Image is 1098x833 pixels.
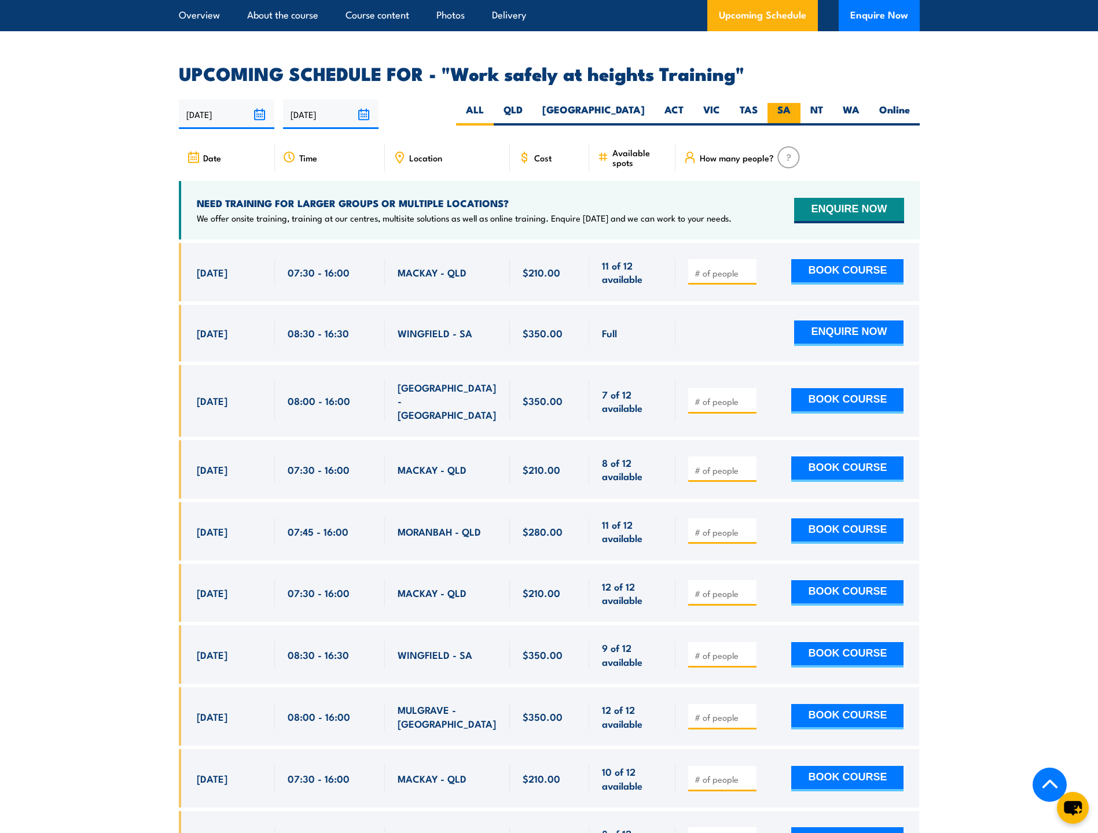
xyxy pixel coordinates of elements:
span: 11 of 12 available [602,518,663,545]
label: ALL [456,103,494,126]
span: $350.00 [523,394,563,407]
label: ACT [655,103,693,126]
span: $210.00 [523,772,560,785]
label: WA [833,103,869,126]
button: BOOK COURSE [791,704,904,729]
span: MULGRAVE - [GEOGRAPHIC_DATA] [398,703,497,730]
button: BOOK COURSE [791,580,904,606]
input: # of people [695,396,752,407]
span: [DATE] [197,710,227,723]
input: From date [179,99,274,129]
h2: UPCOMING SCHEDULE FOR - "Work safely at heights Training" [179,65,920,81]
input: # of people [695,588,752,599]
span: Available spots [612,148,667,167]
label: SA [768,103,800,126]
button: BOOK COURSE [791,259,904,285]
button: ENQUIRE NOW [794,320,904,346]
button: chat-button [1057,792,1089,824]
span: 7 of 12 available [602,388,663,415]
button: BOOK COURSE [791,642,904,668]
span: Location [409,153,442,163]
button: BOOK COURSE [791,456,904,482]
span: Cost [534,153,552,163]
span: 07:30 - 16:00 [288,586,350,599]
span: [GEOGRAPHIC_DATA] - [GEOGRAPHIC_DATA] [398,381,497,421]
span: 08:00 - 16:00 [288,394,350,407]
span: 08:00 - 16:00 [288,710,350,723]
span: MACKAY - QLD [398,463,467,476]
input: To date [283,99,379,129]
span: $210.00 [523,463,560,476]
span: 8 of 12 available [602,456,663,483]
span: $280.00 [523,525,563,538]
input: # of people [695,773,752,785]
span: 10 of 12 available [602,765,663,792]
label: TAS [730,103,768,126]
span: [DATE] [197,525,227,538]
span: WINGFIELD - SA [398,326,472,340]
span: $350.00 [523,710,563,723]
span: $210.00 [523,586,560,599]
span: MACKAY - QLD [398,586,467,599]
label: VIC [693,103,730,126]
span: 9 of 12 available [602,641,663,668]
span: 12 of 12 available [602,580,663,607]
span: $350.00 [523,326,563,340]
span: $210.00 [523,266,560,279]
span: WINGFIELD - SA [398,648,472,661]
span: 07:30 - 16:00 [288,463,350,476]
input: # of people [695,267,752,279]
button: BOOK COURSE [791,518,904,544]
input: # of people [695,465,752,476]
span: Full [602,326,617,340]
input: # of people [695,712,752,723]
h4: NEED TRAINING FOR LARGER GROUPS OR MULTIPLE LOCATIONS? [197,197,732,209]
input: # of people [695,526,752,538]
span: Date [203,153,221,163]
span: [DATE] [197,648,227,661]
label: QLD [494,103,533,126]
button: ENQUIRE NOW [794,198,904,223]
span: [DATE] [197,394,227,407]
span: [DATE] [197,266,227,279]
span: 08:30 - 16:30 [288,648,349,661]
label: NT [800,103,833,126]
span: 07:30 - 16:00 [288,772,350,785]
span: MACKAY - QLD [398,266,467,279]
span: $350.00 [523,648,563,661]
span: 11 of 12 available [602,259,663,286]
span: 12 of 12 available [602,703,663,730]
label: [GEOGRAPHIC_DATA] [533,103,655,126]
span: MORANBAH - QLD [398,525,481,538]
span: Time [299,153,317,163]
label: Online [869,103,920,126]
p: We offer onsite training, training at our centres, multisite solutions as well as online training... [197,212,732,224]
span: 07:45 - 16:00 [288,525,348,538]
span: 08:30 - 16:30 [288,326,349,340]
button: BOOK COURSE [791,766,904,791]
span: [DATE] [197,772,227,785]
span: [DATE] [197,326,227,340]
span: 07:30 - 16:00 [288,266,350,279]
input: # of people [695,650,752,661]
span: MACKAY - QLD [398,772,467,785]
span: [DATE] [197,586,227,599]
button: BOOK COURSE [791,388,904,414]
span: [DATE] [197,463,227,476]
span: How many people? [700,153,774,163]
